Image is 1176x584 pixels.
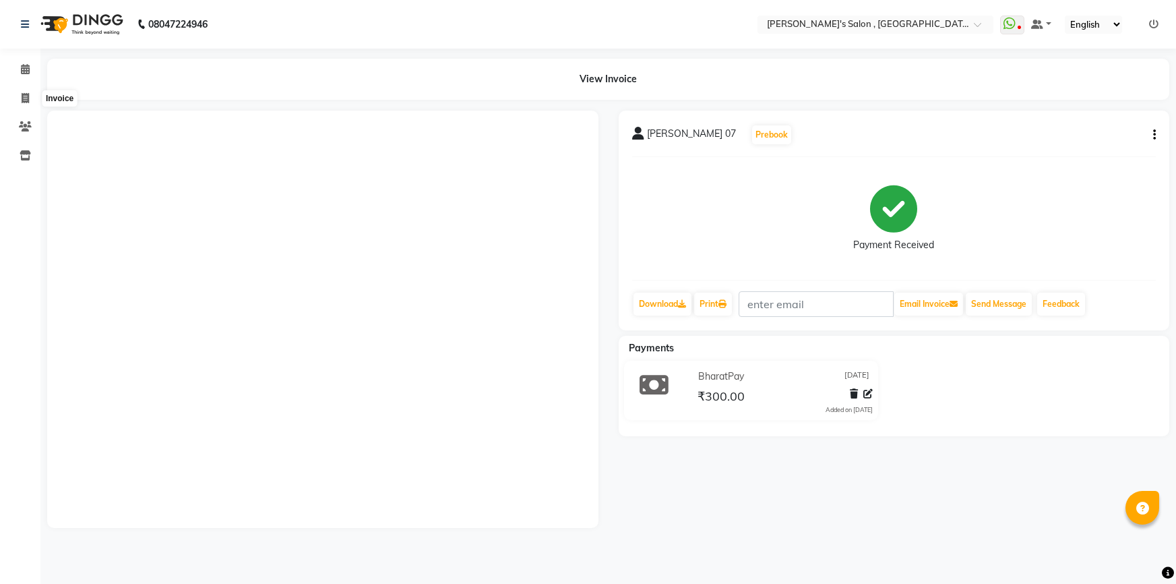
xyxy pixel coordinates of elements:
[694,293,732,316] a: Print
[629,342,674,354] span: Payments
[1119,530,1163,571] iframe: chat widget
[739,291,894,317] input: enter email
[698,370,744,384] span: BharatPay
[752,125,791,144] button: Prebook
[698,388,745,407] span: ₹300.00
[647,127,736,146] span: [PERSON_NAME] 07
[844,370,869,384] span: [DATE]
[34,5,127,43] img: logo
[148,5,208,43] b: 08047224946
[894,293,963,316] button: Email Invoice
[633,293,691,316] a: Download
[1037,293,1085,316] a: Feedback
[853,238,934,252] div: Payment Received
[966,293,1032,316] button: Send Message
[826,405,873,415] div: Added on [DATE]
[47,59,1169,100] div: View Invoice
[42,90,77,107] div: Invoice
